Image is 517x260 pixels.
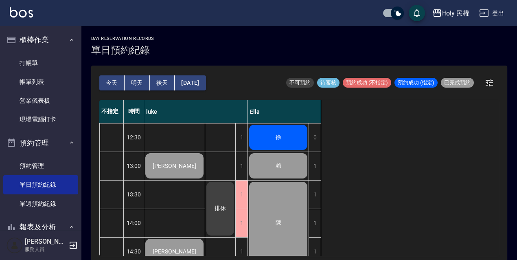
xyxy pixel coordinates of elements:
h3: 單日預約紀錄 [91,44,154,56]
img: Logo [10,7,33,18]
a: 現場電腦打卡 [3,110,78,129]
div: Ella [248,100,321,123]
div: 14:00 [124,209,144,237]
a: 營業儀表板 [3,91,78,110]
span: 預約成功 (不指定) [343,79,391,86]
span: 賴 [274,162,283,170]
span: 排休 [213,205,228,212]
button: 後天 [150,75,175,90]
button: 登出 [476,6,507,21]
div: 時間 [124,100,144,123]
span: 徐 [274,134,283,141]
div: 0 [309,123,321,152]
a: 預約管理 [3,156,78,175]
span: 預約成功 (指定) [394,79,438,86]
button: 明天 [125,75,150,90]
a: 單週預約紀錄 [3,194,78,213]
div: 1 [235,123,248,152]
div: 不指定 [99,100,124,123]
button: Holy 民權 [429,5,473,22]
div: 12:30 [124,123,144,152]
a: 帳單列表 [3,73,78,91]
div: Holy 民權 [442,8,470,18]
img: Person [7,237,23,253]
button: 今天 [99,75,125,90]
span: [PERSON_NAME] [151,248,198,255]
div: 13:00 [124,152,144,180]
a: 打帳單 [3,54,78,73]
div: 1 [235,209,248,237]
div: 13:30 [124,180,144,209]
button: save [409,5,425,21]
button: [DATE] [175,75,206,90]
button: 櫃檯作業 [3,29,78,51]
a: 單日預約紀錄 [3,175,78,194]
h5: [PERSON_NAME] [25,238,66,246]
span: [PERSON_NAME] [151,163,198,169]
h2: day Reservation records [91,36,154,41]
div: 1 [235,152,248,180]
div: 1 [235,181,248,209]
div: 1 [309,181,321,209]
button: 報表及分析 [3,216,78,238]
span: 待審核 [317,79,340,86]
span: 不可預約 [286,79,314,86]
div: 1 [309,209,321,237]
button: 預約管理 [3,132,78,154]
div: luke [144,100,248,123]
p: 服務人員 [25,246,66,253]
span: 陳 [274,219,283,227]
span: 已完成預約 [441,79,474,86]
div: 1 [309,152,321,180]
